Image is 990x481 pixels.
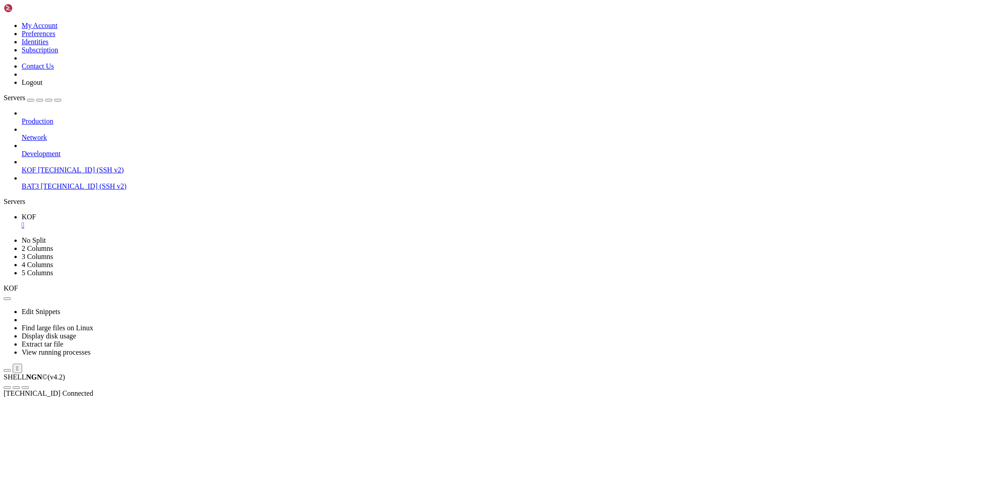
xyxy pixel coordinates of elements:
a: Find large files on Linux [22,324,93,332]
a: Contact Us [22,62,54,70]
a: Display disk usage [22,332,76,340]
li: Production [22,109,986,125]
a: 5 Columns [22,269,53,277]
a: Development [22,150,986,158]
span: Servers [4,94,25,102]
li: BAT3 [TECHNICAL_ID] (SSH v2) [22,174,986,190]
a: Identities [22,38,49,46]
div:  [16,365,18,372]
a: View running processes [22,348,91,356]
a: Servers [4,94,61,102]
li: KOF [TECHNICAL_ID] (SSH v2) [22,158,986,174]
a: Subscription [22,46,58,54]
span: BAT3 [22,182,39,190]
span: Network [22,134,47,141]
span: [TECHNICAL_ID] (SSH v2) [41,182,126,190]
span: Development [22,150,60,157]
a: Logout [22,79,42,86]
span: KOF [22,213,36,221]
a: BAT3 [TECHNICAL_ID] (SSH v2) [22,182,986,190]
a: 2 Columns [22,245,53,252]
span: KOF [4,284,18,292]
li: Network [22,125,986,142]
img: Shellngn [4,4,55,13]
a: Edit Snippets [22,308,60,315]
a: Network [22,134,986,142]
div: Servers [4,198,986,206]
a:  [22,221,986,229]
a: 4 Columns [22,261,53,268]
a: Extract tar file [22,340,63,348]
span: Production [22,117,53,125]
button:  [13,364,22,373]
a: 3 Columns [22,253,53,260]
li: Development [22,142,986,158]
a: Production [22,117,986,125]
span: [TECHNICAL_ID] (SSH v2) [38,166,124,174]
a: KOF [22,213,986,229]
a: No Split [22,236,46,244]
span: KOF [22,166,36,174]
a: Preferences [22,30,55,37]
a: KOF [TECHNICAL_ID] (SSH v2) [22,166,986,174]
a: My Account [22,22,58,29]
